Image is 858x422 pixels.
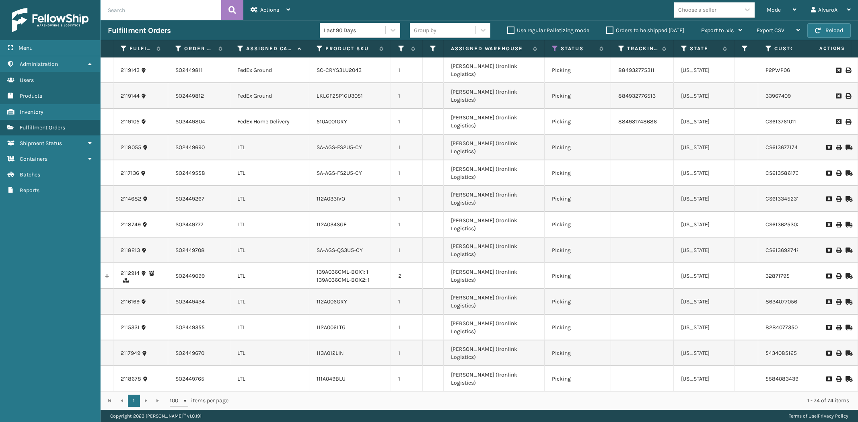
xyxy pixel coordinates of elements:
i: Request to Be Cancelled [826,299,831,305]
td: Picking [545,135,611,160]
td: [PERSON_NAME] (Ironlink Logistics) [444,109,545,135]
i: Print BOL [836,196,841,202]
td: SO2449267 [168,186,230,212]
td: Picking [545,109,611,135]
i: Request to Be Cancelled [826,222,831,227]
td: [PERSON_NAME] (Ironlink Logistics) [444,366,545,392]
label: Status [561,45,595,52]
td: SO2449804 [168,109,230,135]
i: Print Label [846,119,850,125]
td: 8284077350 [758,315,839,340]
a: 139A036CML-BOX2: 1 [317,277,370,283]
td: Picking [545,366,611,392]
i: Request to Be Cancelled [826,170,831,176]
td: Picking [545,315,611,340]
span: Batches [20,171,40,178]
td: [US_STATE] [674,289,735,315]
a: SA-AGS-FS2U5-CY [317,144,362,151]
a: SA-AGS-QS3U5-CY [317,247,363,254]
td: [US_STATE] [674,135,735,160]
span: Mode [767,6,781,13]
td: 1 [391,315,423,340]
label: State [690,45,719,52]
a: 112A006LTG [317,324,346,331]
button: Reload [807,23,851,38]
td: 33967409 [758,83,839,109]
i: Mark as Shipped [846,273,850,279]
td: 5584083439 [758,366,839,392]
span: Actions [260,6,279,13]
td: [PERSON_NAME] (Ironlink Logistics) [444,57,545,83]
span: Export to .xls [701,27,734,34]
p: Copyright 2023 [PERSON_NAME]™ v 1.0.191 [110,410,202,422]
a: 2114682 [121,195,141,203]
td: P2PWP06 [758,57,839,83]
td: [PERSON_NAME] (Ironlink Logistics) [444,186,545,212]
i: Request to Be Cancelled [826,325,831,330]
i: Request to Be Cancelled [826,376,831,382]
label: Customer Service Order Number [774,45,823,52]
td: CS613677174 [758,135,839,160]
i: Print BOL [836,350,841,356]
td: LTL [230,160,309,186]
td: 5434085165 [758,340,839,366]
label: Product SKU [325,45,375,52]
span: Reports [20,187,39,194]
a: 2119143 [121,66,140,74]
div: Last 90 Days [324,26,386,35]
span: Export CSV [757,27,784,34]
td: [PERSON_NAME] (Ironlink Logistics) [444,238,545,263]
td: SO2449811 [168,57,230,83]
a: Privacy Policy [818,413,848,419]
label: Tracking Number [627,45,658,52]
td: 1 [391,366,423,392]
span: Administration [20,61,58,68]
i: Mark as Shipped [846,248,850,253]
i: Print BOL [836,299,841,305]
a: 884932775311 [618,67,654,74]
td: 8634077056 [758,289,839,315]
i: Mark as Shipped [846,222,850,227]
td: FedEx Ground [230,83,309,109]
i: Request to Be Cancelled [826,273,831,279]
td: LTL [230,263,309,289]
td: 1 [391,109,423,135]
td: LTL [230,366,309,392]
a: 139A036CML-BOX1: 1 [317,268,368,275]
div: 1 - 74 of 74 items [240,397,849,405]
td: 1 [391,340,423,366]
label: Assigned Warehouse [451,45,529,52]
a: 113A012LIN [317,350,344,356]
td: 1 [391,83,423,109]
td: CS613692742 [758,238,839,263]
td: [PERSON_NAME] (Ironlink Logistics) [444,83,545,109]
td: Picking [545,289,611,315]
td: CS613625303 [758,212,839,238]
td: [US_STATE] [674,57,735,83]
td: SO2449765 [168,366,230,392]
td: [PERSON_NAME] (Ironlink Logistics) [444,263,545,289]
i: Print BOL [836,248,841,253]
i: Print Label [846,93,850,99]
div: | [789,410,848,422]
span: Inventory [20,109,43,115]
i: Request to Be Cancelled [826,145,831,150]
td: [PERSON_NAME] (Ironlink Logistics) [444,315,545,340]
td: Picking [545,238,611,263]
td: 1 [391,160,423,186]
a: 2116169 [121,298,140,306]
td: 2 [391,263,423,289]
td: [PERSON_NAME] (Ironlink Logistics) [444,212,545,238]
span: Containers [20,156,47,162]
td: CS613345231 [758,186,839,212]
a: 884932776513 [618,92,656,99]
i: Request to Be Cancelled [836,93,841,99]
i: Mark as Shipped [846,350,850,356]
td: Picking [545,57,611,83]
a: 111A049BLU [317,375,346,382]
td: [PERSON_NAME] (Ironlink Logistics) [444,160,545,186]
a: 2115331 [121,324,140,332]
a: 510A001GRY [317,118,347,125]
i: Mark as Shipped [846,196,850,202]
td: 1 [391,289,423,315]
